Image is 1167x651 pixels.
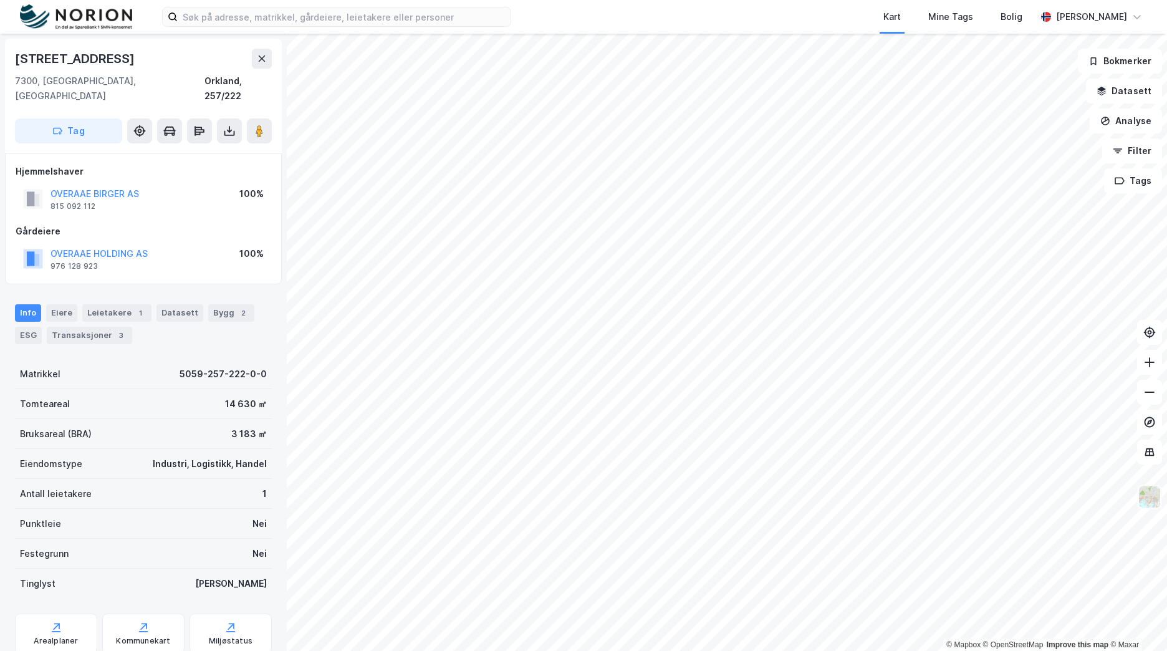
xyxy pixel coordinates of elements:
img: Z [1138,485,1161,509]
div: 1 [134,307,146,319]
div: Arealplaner [34,636,78,646]
div: Kommunekart [116,636,170,646]
div: Kontrollprogram for chat [1105,591,1167,651]
div: 5059-257-222-0-0 [180,367,267,382]
div: Transaksjoner [47,327,132,344]
div: Hjemmelshaver [16,164,271,179]
button: Datasett [1086,79,1162,104]
div: Leietakere [82,304,151,322]
div: Orkland, 257/222 [204,74,272,104]
div: 2 [237,307,249,319]
button: Tag [15,118,122,143]
div: Industri, Logistikk, Handel [153,456,267,471]
div: Nei [252,516,267,531]
div: [PERSON_NAME] [1056,9,1127,24]
div: ESG [15,327,42,344]
div: Eiere [46,304,77,322]
a: Mapbox [946,640,981,649]
div: 3 183 ㎡ [231,427,267,441]
div: Antall leietakere [20,486,92,501]
div: Gårdeiere [16,224,271,239]
div: Bruksareal (BRA) [20,427,92,441]
button: Analyse [1090,109,1162,133]
div: 3 [115,329,127,342]
div: Mine Tags [928,9,973,24]
button: Bokmerker [1078,49,1162,74]
div: 1 [262,486,267,501]
div: 100% [239,246,264,261]
div: 100% [239,186,264,201]
div: Eiendomstype [20,456,82,471]
iframe: Chat Widget [1105,591,1167,651]
div: [STREET_ADDRESS] [15,49,137,69]
div: Punktleie [20,516,61,531]
div: Datasett [156,304,203,322]
div: Bygg [208,304,254,322]
div: 14 630 ㎡ [225,397,267,412]
div: Tinglyst [20,576,55,591]
div: Tomteareal [20,397,70,412]
div: 7300, [GEOGRAPHIC_DATA], [GEOGRAPHIC_DATA] [15,74,204,104]
div: Nei [252,546,267,561]
button: Filter [1102,138,1162,163]
input: Søk på adresse, matrikkel, gårdeiere, leietakere eller personer [178,7,511,26]
a: OpenStreetMap [983,640,1044,649]
div: Matrikkel [20,367,60,382]
div: [PERSON_NAME] [195,576,267,591]
div: Bolig [1001,9,1022,24]
div: 976 128 923 [50,261,98,271]
a: Improve this map [1047,640,1108,649]
div: Miljøstatus [209,636,252,646]
button: Tags [1104,168,1162,193]
div: Kart [883,9,901,24]
div: Festegrunn [20,546,69,561]
img: norion-logo.80e7a08dc31c2e691866.png [20,4,132,30]
div: Info [15,304,41,322]
div: 815 092 112 [50,201,95,211]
